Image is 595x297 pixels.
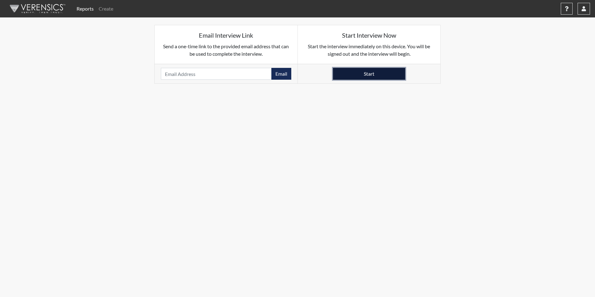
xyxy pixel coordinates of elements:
button: Start [333,68,405,80]
p: Send a one-time link to the provided email address that can be used to complete the interview. [161,43,291,58]
a: Create [96,2,116,15]
p: Start the interview immediately on this device. You will be signed out and the interview will begin. [304,43,434,58]
a: Reports [74,2,96,15]
h5: Start Interview Now [304,31,434,39]
input: Email Address [161,68,272,80]
h5: Email Interview Link [161,31,291,39]
button: Email [271,68,291,80]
